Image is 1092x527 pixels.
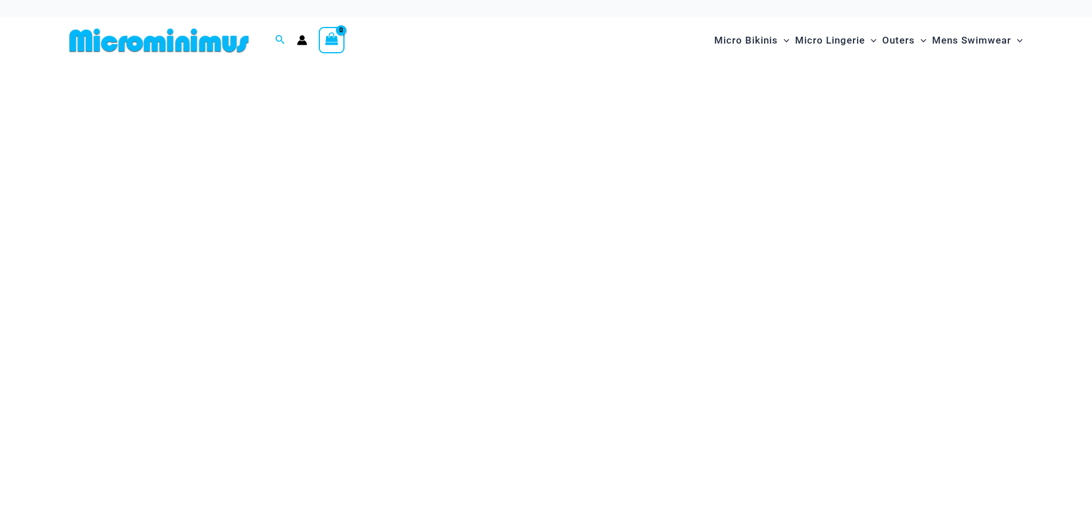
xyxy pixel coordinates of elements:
[1011,26,1023,55] span: Menu Toggle
[710,21,1028,60] nav: Site Navigation
[65,28,253,53] img: MM SHOP LOGO FLAT
[792,23,879,58] a: Micro LingerieMenu ToggleMenu Toggle
[297,35,307,45] a: Account icon link
[929,23,1026,58] a: Mens SwimwearMenu ToggleMenu Toggle
[778,26,789,55] span: Menu Toggle
[879,23,929,58] a: OutersMenu ToggleMenu Toggle
[882,26,915,55] span: Outers
[319,27,345,53] a: View Shopping Cart, empty
[714,26,778,55] span: Micro Bikinis
[711,23,792,58] a: Micro BikinisMenu ToggleMenu Toggle
[865,26,876,55] span: Menu Toggle
[915,26,926,55] span: Menu Toggle
[932,26,1011,55] span: Mens Swimwear
[795,26,865,55] span: Micro Lingerie
[275,33,285,48] a: Search icon link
